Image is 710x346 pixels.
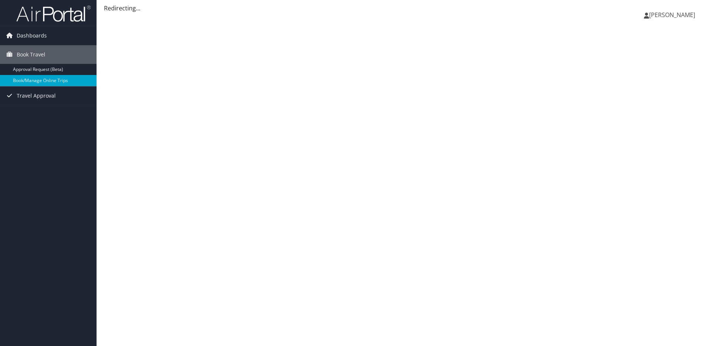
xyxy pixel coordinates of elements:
[649,11,695,19] span: [PERSON_NAME]
[104,4,703,13] div: Redirecting...
[17,45,45,64] span: Book Travel
[17,86,56,105] span: Travel Approval
[16,5,91,22] img: airportal-logo.png
[17,26,47,45] span: Dashboards
[644,4,703,26] a: [PERSON_NAME]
